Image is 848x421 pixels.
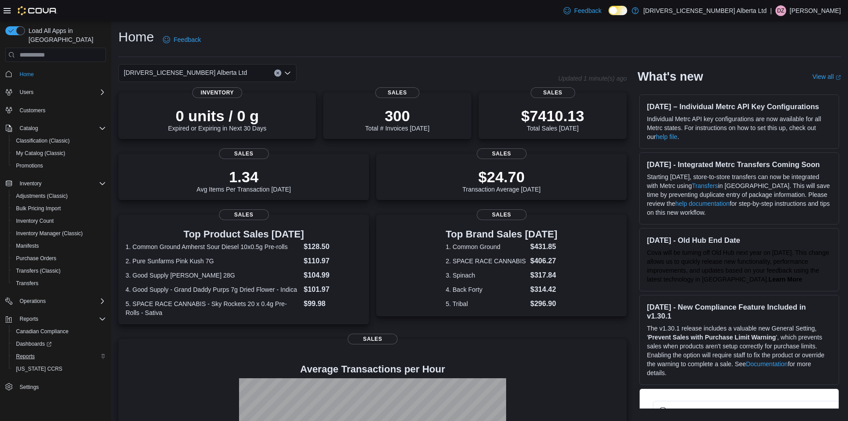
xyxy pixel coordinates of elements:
span: Promotions [16,162,43,169]
div: Transaction Average [DATE] [463,168,541,193]
a: [US_STATE] CCRS [12,364,66,374]
button: Manifests [9,240,110,252]
a: Reports [12,351,38,362]
span: Sales [219,209,269,220]
div: Expired or Expiring in Next 30 Days [168,107,267,132]
span: Inventory Manager (Classic) [16,230,83,237]
a: My Catalog (Classic) [12,148,69,159]
a: Dashboards [12,339,55,349]
a: Customers [16,105,49,116]
dd: $99.98 [304,298,362,309]
button: Settings [2,380,110,393]
span: Customers [20,107,45,114]
span: Cova will be turning off Old Hub next year on [DATE]. This change allows us to quickly release ne... [647,249,829,283]
img: Cova [18,6,57,15]
span: Sales [477,209,527,220]
span: Feedback [174,35,201,44]
span: Inventory Count [16,217,54,225]
span: Dashboards [12,339,106,349]
dd: $296.90 [530,298,557,309]
strong: Prevent Sales with Purchase Limit Warning [648,334,776,341]
h3: [DATE] – Individual Metrc API Key Configurations [647,102,832,111]
dt: 1. Common Ground Amherst Sour Diesel 10x0.5g Pre-rolls [126,242,300,251]
input: Dark Mode [609,6,627,15]
button: Inventory [16,178,45,189]
a: Adjustments (Classic) [12,191,71,201]
button: Transfers [9,277,110,290]
p: The v1.30.1 release includes a valuable new General Setting, ' ', which prevents sales when produ... [647,324,832,377]
span: Reports [12,351,106,362]
span: Home [16,68,106,79]
a: help documentation [675,200,730,207]
span: Washington CCRS [12,364,106,374]
span: Home [20,71,34,78]
dt: 1. Common Ground [446,242,527,251]
a: Bulk Pricing Import [12,203,65,214]
span: Customers [16,105,106,116]
dd: $110.97 [304,256,362,266]
button: Promotions [9,159,110,172]
button: Customers [2,104,110,117]
span: Transfers (Classic) [16,267,61,274]
a: Inventory Manager (Classic) [12,228,86,239]
span: Sales [219,148,269,159]
svg: External link [836,75,841,80]
p: $7410.13 [521,107,584,125]
a: Transfers [692,182,718,189]
a: Classification (Classic) [12,135,73,146]
span: Settings [16,381,106,392]
button: Catalog [2,122,110,135]
span: Reports [20,315,38,323]
span: Transfers [16,280,38,287]
span: Canadian Compliance [16,328,69,335]
a: Learn More [769,276,802,283]
span: Adjustments (Classic) [16,192,68,200]
span: Reports [16,353,35,360]
h3: [DATE] - Integrated Metrc Transfers Coming Soon [647,160,832,169]
span: Bulk Pricing Import [12,203,106,214]
p: | [770,5,772,16]
button: Users [16,87,37,98]
button: Open list of options [284,69,291,77]
h3: [DATE] - New Compliance Feature Included in v1.30.1 [647,302,832,320]
div: Doug Zimmerman [775,5,786,16]
span: Settings [20,384,39,391]
button: Clear input [274,69,281,77]
span: Load All Apps in [GEOGRAPHIC_DATA] [25,26,106,44]
p: 1.34 [197,168,291,186]
button: Inventory [2,177,110,190]
button: Reports [9,350,110,363]
button: [US_STATE] CCRS [9,363,110,375]
span: Bulk Pricing Import [16,205,61,212]
span: Inventory [20,180,41,187]
span: Transfers (Classic) [12,266,106,276]
a: Inventory Count [12,216,57,226]
button: Canadian Compliance [9,325,110,338]
button: Home [2,67,110,80]
span: Users [16,87,106,98]
span: Promotions [12,160,106,171]
p: Starting [DATE], store-to-store transfers can now be integrated with Metrc using in [GEOGRAPHIC_D... [647,172,832,217]
dd: $406.27 [530,256,557,266]
span: My Catalog (Classic) [12,148,106,159]
p: Individual Metrc API key configurations are now available for all Metrc states. For instructions ... [647,114,832,141]
h3: Top Product Sales [DATE] [126,229,362,240]
p: [PERSON_NAME] [790,5,841,16]
h2: What's new [637,69,703,84]
dd: $317.84 [530,270,557,281]
a: Feedback [560,2,605,20]
span: Feedback [574,6,601,15]
span: Transfers [12,278,106,289]
button: Bulk Pricing Import [9,202,110,215]
span: Reports [16,314,106,324]
dd: $128.50 [304,241,362,252]
p: 300 [365,107,429,125]
button: Inventory Count [9,215,110,227]
dt: 3. Spinach [446,271,527,280]
p: $24.70 [463,168,541,186]
button: Adjustments (Classic) [9,190,110,202]
span: Canadian Compliance [12,326,106,337]
a: Settings [16,382,42,392]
